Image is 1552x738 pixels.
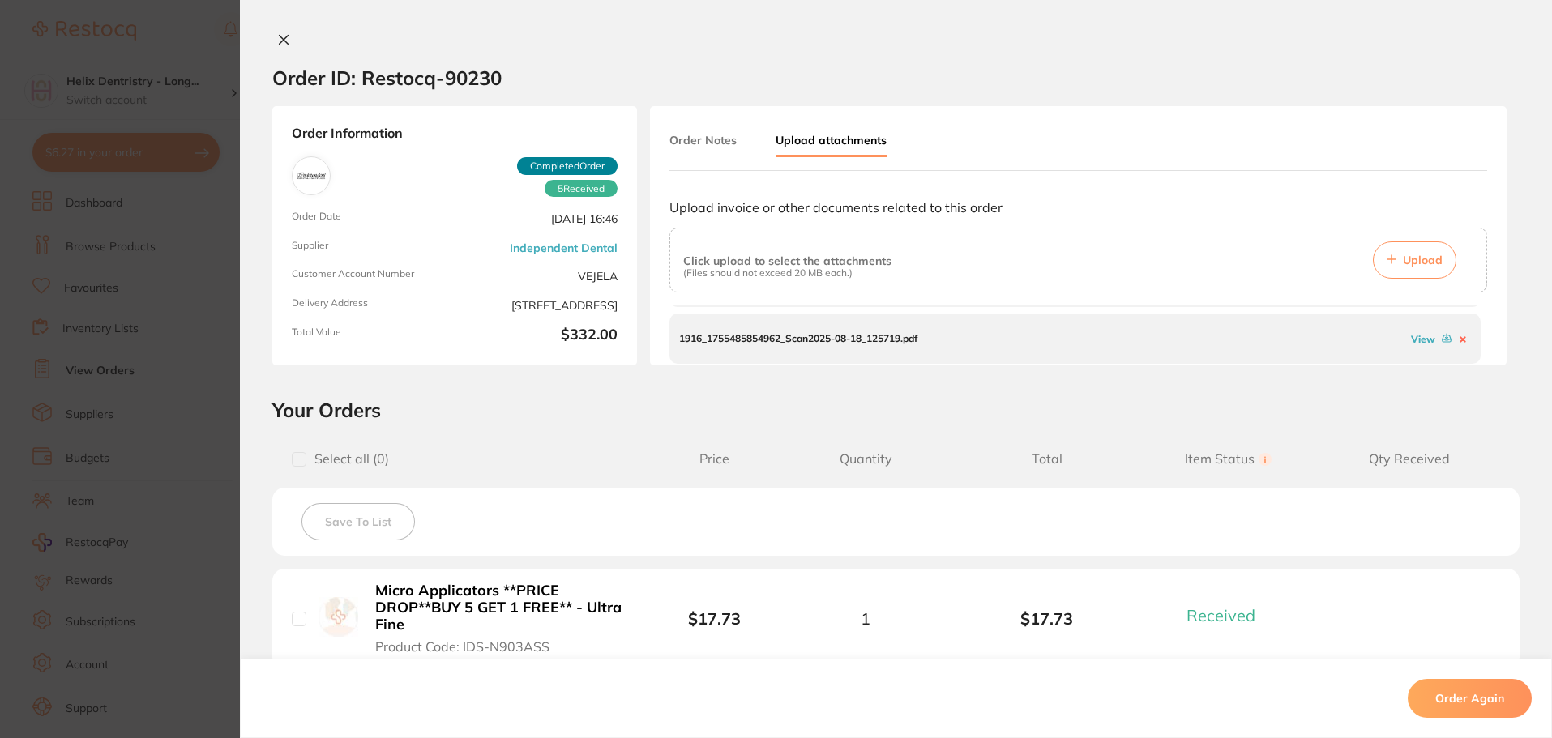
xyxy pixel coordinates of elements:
[688,608,741,629] b: $17.73
[1319,451,1500,467] span: Qty Received
[669,126,737,155] button: Order Notes
[375,639,549,654] span: Product Code: IDS-N903ASS
[1186,605,1255,625] span: Received
[272,66,502,90] h2: Order ID: Restocq- 90230
[292,297,448,314] span: Delivery Address
[292,126,618,143] strong: Order Information
[370,582,631,655] button: Micro Applicators **PRICE DROP**BUY 5 GET 1 FREE** - Ultra Fine Product Code: IDS-N903ASS
[861,609,870,628] span: 1
[679,333,917,344] p: 1916_1755485854962_Scan2025-08-18_125719.pdf
[301,503,415,540] button: Save To List
[1373,241,1456,279] button: Upload
[319,597,358,637] img: Micro Applicators **PRICE DROP**BUY 5 GET 1 FREE** - Ultra Fine
[1182,605,1275,625] button: Received
[292,211,448,227] span: Order Date
[272,398,1520,422] h2: Your Orders
[1138,451,1319,467] span: Item Status
[461,297,618,314] span: [STREET_ADDRESS]
[461,211,618,227] span: [DATE] 16:46
[306,451,389,467] span: Select all ( 0 )
[776,126,887,157] button: Upload attachments
[510,241,618,254] a: Independent Dental
[1408,679,1532,718] button: Order Again
[683,254,891,267] p: Click upload to select the attachments
[545,180,618,198] span: Received
[375,582,626,633] b: Micro Applicators **PRICE DROP**BUY 5 GET 1 FREE** - Ultra Fine
[956,451,1138,467] span: Total
[654,451,775,467] span: Price
[461,268,618,284] span: VEJELA
[1411,333,1435,345] a: View
[292,326,448,346] span: Total Value
[461,326,618,346] b: $332.00
[775,451,956,467] span: Quantity
[669,200,1487,215] p: Upload invoice or other documents related to this order
[517,157,618,175] span: Completed Order
[1403,253,1443,267] span: Upload
[956,609,1138,628] b: $17.73
[683,267,891,279] p: (Files should not exceed 20 MB each.)
[292,240,448,256] span: Supplier
[292,268,448,284] span: Customer Account Number
[296,160,327,191] img: Independent Dental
